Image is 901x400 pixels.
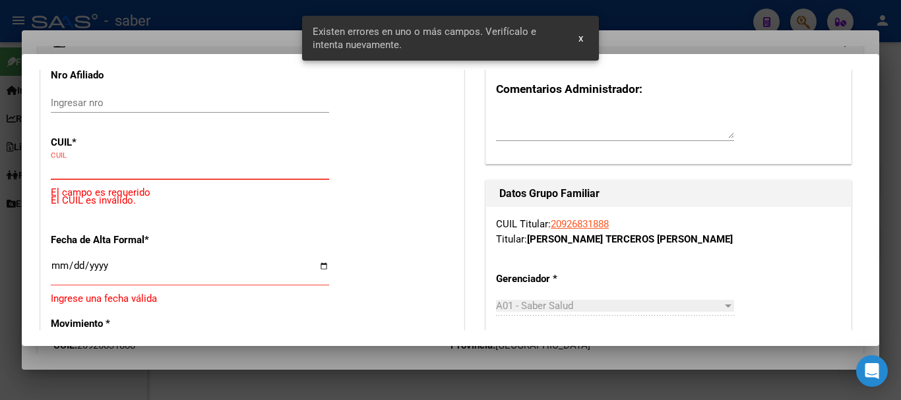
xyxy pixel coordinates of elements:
[551,218,609,230] a: 20926831888
[51,316,171,331] p: Movimiento *
[51,233,171,248] p: Fecha de Alta Formal
[51,135,171,150] p: CUIL
[527,233,733,245] strong: [PERSON_NAME] TERCEROS [PERSON_NAME]
[51,185,454,200] p: El campo es requerido
[51,68,171,83] p: Nro Afiliado
[51,193,454,208] p: El CUIL es inválido.
[578,32,583,44] span: x
[499,186,838,202] h1: Datos Grupo Familiar
[313,25,563,51] span: Existen errores en uno o más campos. Verifícalo e intenta nuevamente.
[496,217,841,246] div: CUIL Titular: Titular:
[568,26,594,50] button: x
[496,271,600,287] p: Gerenciador *
[51,291,454,306] p: Ingrese una fecha válida
[496,300,573,312] span: A01 - Saber Salud
[856,355,888,387] div: Open Intercom Messenger
[496,80,841,98] h3: Comentarios Administrador:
